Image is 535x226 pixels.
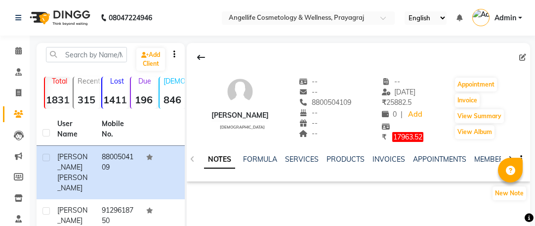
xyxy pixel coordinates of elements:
a: INVOICES [372,155,405,164]
button: View Album [455,125,494,139]
span: -- [299,129,318,138]
p: [DEMOGRAPHIC_DATA] [164,77,185,86]
span: ₹ [382,98,386,107]
strong: 846 [160,93,185,106]
span: 8800504109 [299,98,352,107]
a: FORMULA [243,155,277,164]
a: NOTES [204,151,235,169]
div: [PERSON_NAME] [211,110,269,121]
td: 8800504109 [96,146,140,199]
a: PRODUCTS [327,155,365,164]
img: logo [25,4,93,32]
span: [PERSON_NAME] [57,173,87,192]
a: SERVICES [285,155,319,164]
a: Add [407,108,424,122]
b: 08047224946 [109,4,152,32]
span: -- [382,77,401,86]
a: MEMBERSHIP [474,155,520,164]
p: Due [133,77,157,86]
strong: 1831 [45,93,71,106]
button: Appointment [455,78,497,91]
span: [PERSON_NAME] [57,152,87,172]
input: Search by Name/Mobile/Email/Code [46,47,127,62]
button: View Summary [455,109,504,123]
span: -- [299,88,318,96]
button: Invoice [455,93,480,107]
span: -- [299,77,318,86]
span: Admin [494,13,516,23]
img: avatar [225,77,255,106]
strong: 315 [74,93,99,106]
span: [DATE] [382,88,416,96]
span: [PERSON_NAME] [57,206,87,225]
span: 0 [382,110,397,119]
th: User Name [51,113,96,146]
span: ₹ [382,133,386,141]
strong: 1411 [102,93,128,106]
a: APPOINTMENTS [413,155,466,164]
span: | [401,109,403,120]
div: Back to Client [191,48,211,67]
a: Add Client [136,48,165,71]
span: 25882.5 [382,98,412,107]
strong: 196 [131,93,157,106]
button: New Note [493,186,526,200]
img: Admin [472,9,490,26]
span: -- [299,119,318,128]
p: Total [49,77,71,86]
span: 17963.52 [392,132,423,142]
p: Lost [106,77,128,86]
span: [DEMOGRAPHIC_DATA] [220,125,265,130]
span: -- [299,108,318,117]
iframe: chat widget [494,186,525,216]
p: Recent [78,77,99,86]
th: Mobile No. [96,113,140,146]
